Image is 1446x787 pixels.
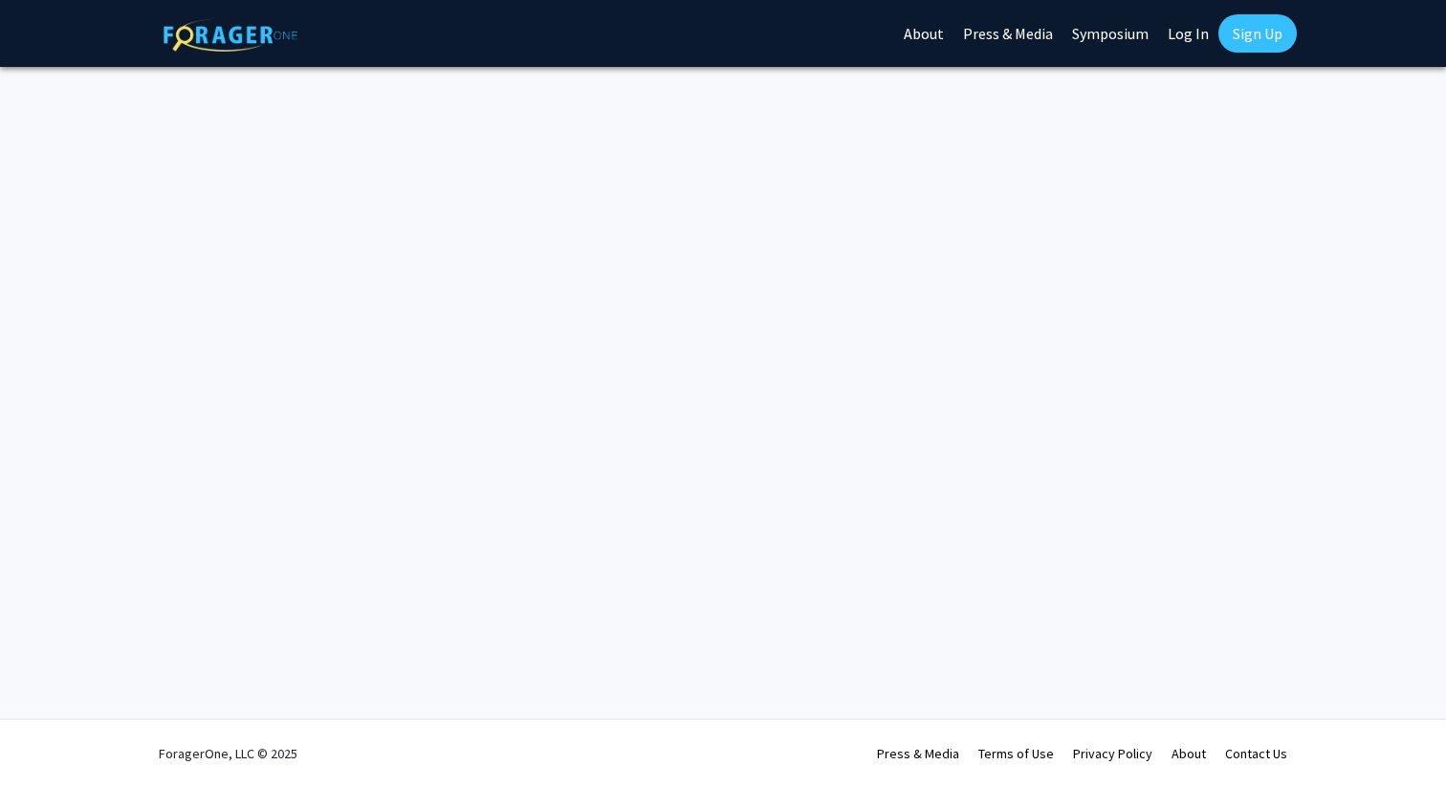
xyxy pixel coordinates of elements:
a: Terms of Use [978,745,1054,762]
img: ForagerOne Logo [164,18,297,52]
a: Press & Media [877,745,959,762]
a: About [1172,745,1206,762]
a: Sign Up [1218,14,1297,53]
a: Privacy Policy [1073,745,1152,762]
div: ForagerOne, LLC © 2025 [159,720,297,787]
a: Contact Us [1225,745,1287,762]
